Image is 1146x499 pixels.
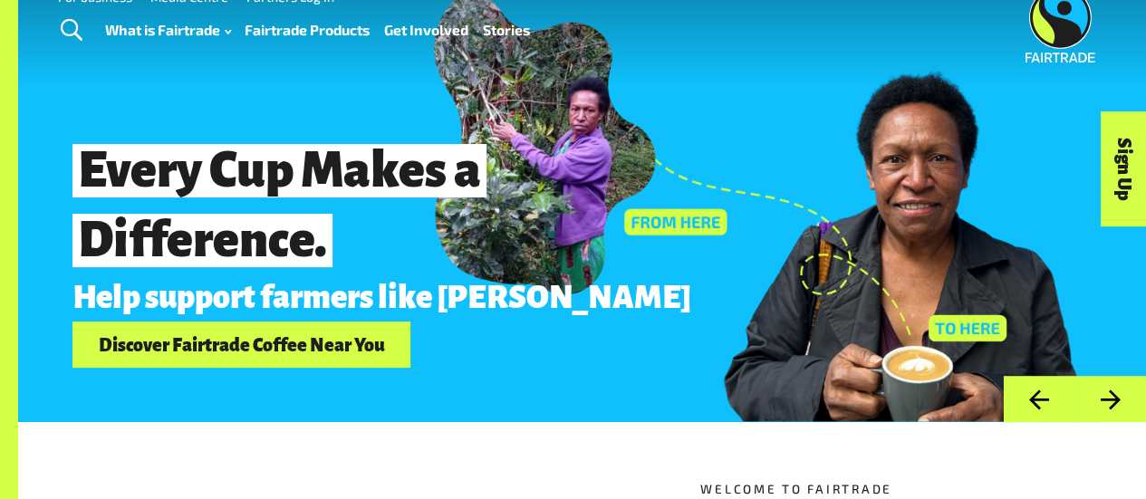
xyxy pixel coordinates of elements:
[483,17,530,43] a: Stories
[105,17,231,43] a: What is Fairtrade
[384,17,468,43] a: Get Involved
[245,17,370,43] a: Fairtrade Products
[1003,376,1074,422] button: Previous
[1074,376,1146,422] button: Next
[72,281,919,315] p: Help support farmers like [PERSON_NAME]
[700,480,1023,498] h5: Welcome to Fairtrade
[72,321,410,368] a: Discover Fairtrade Coffee Near You
[72,144,486,267] span: Every Cup Makes a Difference.
[49,8,93,53] a: Toggle Search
